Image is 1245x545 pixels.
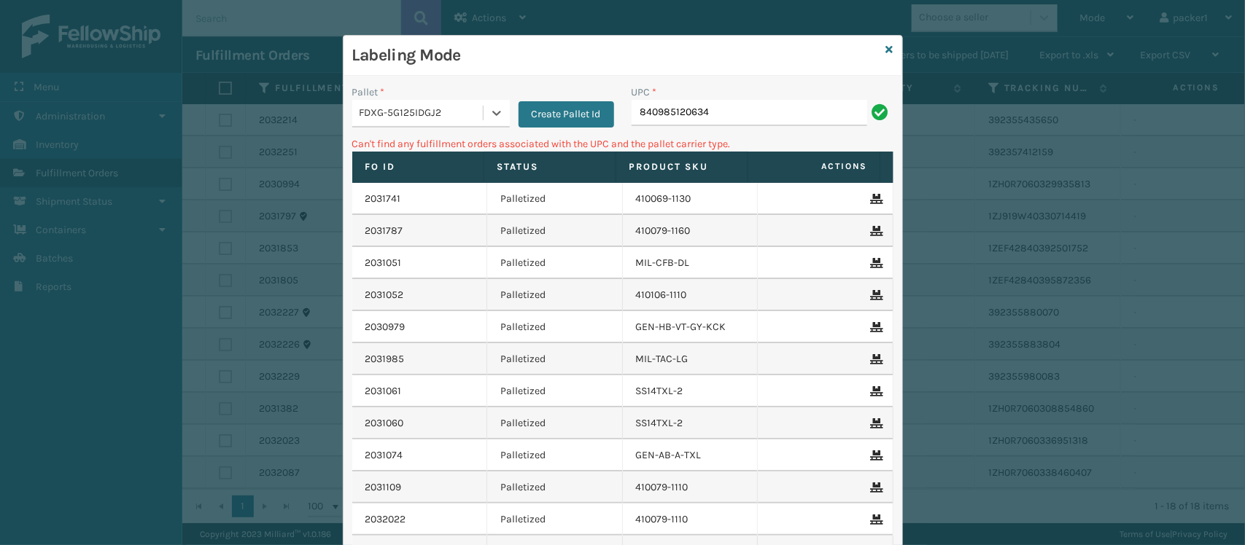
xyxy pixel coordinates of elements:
[365,224,403,238] a: 2031787
[487,311,623,343] td: Palletized
[352,85,385,100] label: Pallet
[365,352,405,366] a: 2031985
[623,439,759,471] td: GEN-AB-A-TXL
[365,384,402,399] a: 2031061
[365,512,406,527] a: 2032022
[487,407,623,439] td: Palletized
[487,375,623,407] td: Palletized
[487,503,623,536] td: Palletized
[871,386,880,396] i: Remove From Pallet
[487,183,623,215] td: Palletized
[871,450,880,460] i: Remove From Pallet
[623,471,759,503] td: 410079-1110
[365,288,404,302] a: 2031052
[365,160,470,173] label: Fo Id
[487,215,623,247] td: Palletized
[623,215,759,247] td: 410079-1160
[365,192,401,206] a: 2031741
[632,85,657,100] label: UPC
[623,375,759,407] td: SS14TXL-2
[871,354,880,364] i: Remove From Pallet
[871,322,880,332] i: Remove From Pallet
[871,514,880,525] i: Remove From Pallet
[487,439,623,471] td: Palletized
[871,290,880,300] i: Remove From Pallet
[871,194,880,204] i: Remove From Pallet
[365,448,403,463] a: 2031074
[871,482,880,493] i: Remove From Pallet
[519,101,614,128] button: Create Pallet Id
[623,407,759,439] td: SS14TXL-2
[753,154,877,179] span: Actions
[871,226,880,236] i: Remove From Pallet
[623,183,759,215] td: 410069-1130
[352,44,880,66] h3: Labeling Mode
[487,247,623,279] td: Palletized
[360,106,484,121] div: FDXG-5G125IDGJ2
[623,247,759,279] td: MIL-CFB-DL
[487,279,623,311] td: Palletized
[623,279,759,311] td: 410106-1110
[352,136,893,152] p: Can't find any fulfillment orders associated with the UPC and the pallet carrier type.
[871,258,880,268] i: Remove From Pallet
[623,311,759,343] td: GEN-HB-VT-GY-KCK
[497,160,602,173] label: Status
[365,480,402,495] a: 2031109
[487,343,623,375] td: Palletized
[629,160,734,173] label: Product SKU
[365,416,404,431] a: 2031060
[365,256,402,270] a: 2031051
[487,471,623,503] td: Palletized
[365,320,406,334] a: 2030979
[623,343,759,375] td: MIL-TAC-LG
[623,503,759,536] td: 410079-1110
[871,418,880,428] i: Remove From Pallet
